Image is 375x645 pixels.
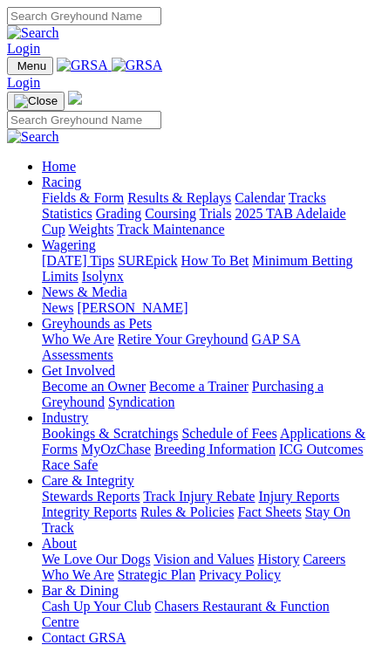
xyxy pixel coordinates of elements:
[237,504,301,519] a: Fact Sheets
[42,536,77,551] a: About
[42,583,119,598] a: Bar & Dining
[42,489,140,504] a: Stewards Reports
[42,253,352,284] a: Minimum Betting Limits
[42,567,114,582] a: Who We Are
[143,489,255,504] a: Track Injury Rebate
[17,59,46,72] span: Menu
[42,300,73,315] a: News
[7,111,161,129] input: Search
[42,253,114,268] a: [DATE] Tips
[42,410,88,425] a: Industry
[127,190,231,205] a: Results & Replays
[7,41,40,56] a: Login
[42,332,114,347] a: Who We Are
[258,489,339,504] a: Injury Reports
[42,504,351,535] a: Stay On Track
[200,206,232,221] a: Trials
[118,332,249,347] a: Retire Your Greyhound
[7,92,65,111] button: Toggle navigation
[42,206,346,237] a: 2025 TAB Adelaide Cup
[42,426,365,456] a: Applications & Forms
[257,552,299,566] a: History
[303,552,345,566] a: Careers
[117,222,224,237] a: Track Maintenance
[42,285,127,299] a: News & Media
[199,567,281,582] a: Privacy Policy
[42,489,368,536] div: Care & Integrity
[140,504,235,519] a: Rules & Policies
[118,253,177,268] a: SUREpick
[77,300,187,315] a: [PERSON_NAME]
[181,253,249,268] a: How To Bet
[181,426,276,441] a: Schedule of Fees
[42,363,115,378] a: Get Involved
[42,473,134,488] a: Care & Integrity
[235,190,285,205] a: Calendar
[42,504,137,519] a: Integrity Reports
[42,300,368,316] div: News & Media
[42,599,151,614] a: Cash Up Your Club
[42,457,98,472] a: Race Safe
[118,567,195,582] a: Strategic Plan
[42,426,178,441] a: Bookings & Scratchings
[7,129,59,145] img: Search
[42,332,368,363] div: Greyhounds as Pets
[279,442,363,456] a: ICG Outcomes
[42,190,124,205] a: Fields & Form
[42,552,368,583] div: About
[42,253,368,285] div: Wagering
[42,175,81,189] a: Racing
[82,269,124,284] a: Isolynx
[289,190,326,205] a: Tracks
[42,332,300,362] a: GAP SA Assessments
[42,190,368,237] div: Racing
[7,57,53,75] button: Toggle navigation
[153,552,254,566] a: Vision and Values
[42,379,324,409] a: Purchasing a Greyhound
[81,442,151,456] a: MyOzChase
[42,159,76,174] a: Home
[108,395,174,409] a: Syndication
[68,91,82,105] img: logo-grsa-white.png
[7,75,40,90] a: Login
[7,7,161,25] input: Search
[112,58,163,73] img: GRSA
[68,222,113,237] a: Weights
[42,426,368,473] div: Industry
[7,25,59,41] img: Search
[42,630,126,645] a: Contact GRSA
[42,379,146,394] a: Become an Owner
[57,58,108,73] img: GRSA
[42,206,92,221] a: Statistics
[154,442,276,456] a: Breeding Information
[149,379,249,394] a: Become a Trainer
[96,206,141,221] a: Grading
[42,237,96,252] a: Wagering
[14,94,58,108] img: Close
[42,552,150,566] a: We Love Our Dogs
[42,316,152,331] a: Greyhounds as Pets
[42,599,330,629] a: Chasers Restaurant & Function Centre
[42,599,368,630] div: Bar & Dining
[145,206,196,221] a: Coursing
[42,379,368,410] div: Get Involved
